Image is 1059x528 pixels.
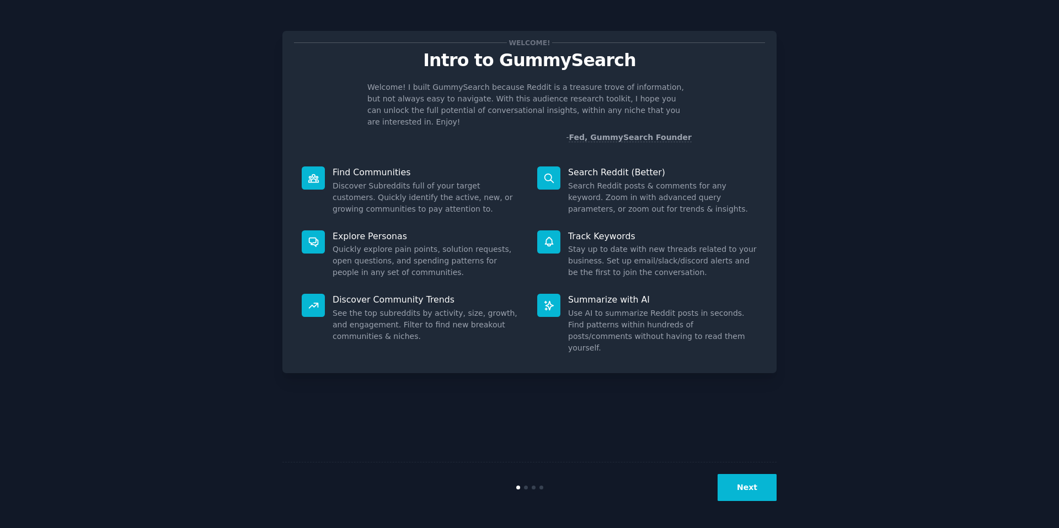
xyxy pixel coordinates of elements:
dd: See the top subreddits by activity, size, growth, and engagement. Filter to find new breakout com... [333,308,522,342]
p: Find Communities [333,166,522,178]
p: Discover Community Trends [333,294,522,305]
div: - [566,132,692,143]
dd: Discover Subreddits full of your target customers. Quickly identify the active, new, or growing c... [333,180,522,215]
dd: Stay up to date with new threads related to your business. Set up email/slack/discord alerts and ... [568,244,757,278]
dd: Quickly explore pain points, solution requests, open questions, and spending patterns for people ... [333,244,522,278]
a: Fed, GummySearch Founder [569,133,692,142]
span: Welcome! [507,37,552,49]
dd: Search Reddit posts & comments for any keyword. Zoom in with advanced query parameters, or zoom o... [568,180,757,215]
p: Summarize with AI [568,294,757,305]
p: Intro to GummySearch [294,51,765,70]
p: Explore Personas [333,230,522,242]
button: Next [718,474,777,501]
p: Track Keywords [568,230,757,242]
dd: Use AI to summarize Reddit posts in seconds. Find patterns within hundreds of posts/comments with... [568,308,757,354]
p: Welcome! I built GummySearch because Reddit is a treasure trove of information, but not always ea... [367,82,692,128]
p: Search Reddit (Better) [568,166,757,178]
